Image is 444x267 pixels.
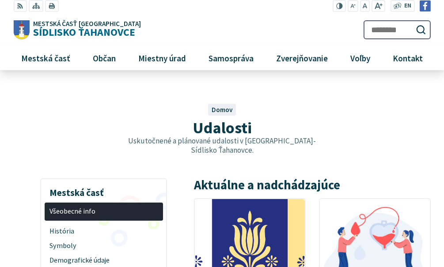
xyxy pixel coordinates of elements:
a: Kontakt [385,46,431,70]
span: Kontakt [389,46,426,70]
span: Sídlisko Ťahanovce [30,20,141,38]
span: Všeobecné info [49,204,158,219]
span: Udalosti [193,117,252,138]
a: Mestská časť [13,46,78,70]
img: Prejsť na domovskú stránku [13,20,30,40]
a: Logo Sídlisko Ťahanovce, prejsť na domovskú stránku. [13,20,141,40]
span: História [49,224,158,238]
img: Prejsť na Facebook stránku [420,0,431,11]
span: Zverejňovanie [273,46,331,70]
a: História [45,224,163,238]
a: Zverejňovanie [268,46,336,70]
span: Mestská časť [18,46,74,70]
a: Občan [85,46,124,70]
a: Všeobecné info [45,203,163,221]
span: Samospráva [205,46,257,70]
a: Symboly [45,238,163,253]
h3: Mestská časť [45,181,163,199]
span: Mestská časť [GEOGRAPHIC_DATA] [33,20,141,27]
a: Voľby [342,46,378,70]
a: Miestny úrad [130,46,194,70]
span: Voľby [347,46,373,70]
a: Samospráva [201,46,262,70]
span: Občan [90,46,119,70]
a: EN [402,1,414,11]
h2: Aktuálne a nadchádzajúce [194,178,431,192]
span: EN [404,1,411,11]
span: Miestny úrad [135,46,189,70]
p: Uskutočnené a plánované udalosti v [GEOGRAPHIC_DATA]-Sídlisko Ťahanovce. [121,136,323,154]
a: Domov [212,105,233,114]
span: Symboly [49,238,158,253]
